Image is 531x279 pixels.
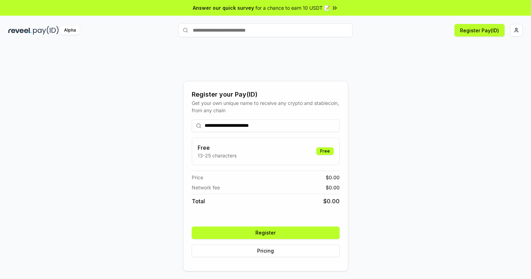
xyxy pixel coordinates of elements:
[60,26,80,35] div: Alpha
[454,24,505,36] button: Register Pay(ID)
[192,90,340,99] div: Register your Pay(ID)
[8,26,32,35] img: reveel_dark
[323,197,340,205] span: $ 0.00
[198,152,237,159] p: 13-25 characters
[192,227,340,239] button: Register
[193,4,254,11] span: Answer our quick survey
[192,245,340,257] button: Pricing
[192,99,340,114] div: Get your own unique name to receive any crypto and stablecoin, from any chain
[326,174,340,181] span: $ 0.00
[192,184,220,191] span: Network fee
[198,143,237,152] h3: Free
[33,26,59,35] img: pay_id
[316,147,334,155] div: Free
[192,197,205,205] span: Total
[326,184,340,191] span: $ 0.00
[192,174,203,181] span: Price
[255,4,330,11] span: for a chance to earn 10 USDT 📝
